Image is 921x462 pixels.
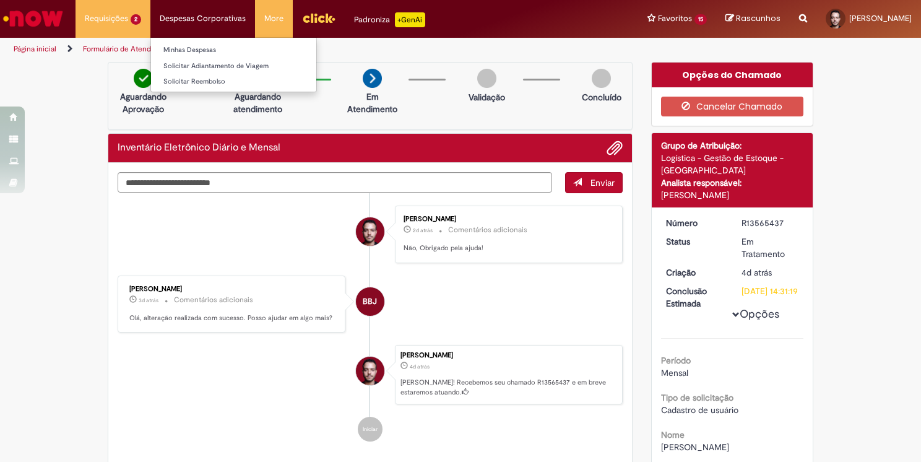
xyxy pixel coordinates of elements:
div: [DATE] 14:31:19 [742,285,799,297]
div: Lucas Oliveira De Freitas [356,357,384,385]
span: Requisições [85,12,128,25]
p: Aguardando atendimento [228,90,288,115]
div: R13565437 [742,217,799,229]
span: Rascunhos [736,12,780,24]
h2: Inventário Eletrônico Diário e Mensal Histórico de tíquete [118,142,280,154]
small: Comentários adicionais [174,295,253,305]
span: 4d atrás [742,267,772,278]
img: img-circle-grey.png [477,69,496,88]
time: 26/09/2025 14:03:46 [139,297,158,304]
div: Em Tratamento [742,235,799,260]
span: 4d atrás [410,363,430,370]
div: 25/09/2025 09:35:01 [742,266,799,279]
small: Comentários adicionais [448,225,527,235]
span: Mensal [661,367,688,378]
ul: Histórico de tíquete [118,193,623,454]
a: Solicitar Reembolso [151,75,316,89]
a: Minhas Despesas [151,43,316,57]
dt: Status [657,235,733,248]
b: Período [661,355,691,366]
p: Aguardando Aprovação [113,90,173,115]
span: 2 [131,14,141,25]
span: More [264,12,283,25]
div: Opções do Chamado [652,63,813,87]
p: Olá, alteração realizada com sucesso. Posso ajudar em algo mais? [129,313,335,323]
p: [PERSON_NAME]! Recebemos seu chamado R13565437 e em breve estaremos atuando. [400,378,616,397]
button: Enviar [565,172,623,193]
img: arrow-next.png [363,69,382,88]
span: 3d atrás [139,297,158,304]
span: Cadastro de usuário [661,404,738,416]
div: [PERSON_NAME] [400,352,616,359]
b: Nome [661,429,685,440]
dt: Número [657,217,733,229]
dt: Conclusão Estimada [657,285,733,310]
time: 25/09/2025 09:35:01 [410,363,430,370]
div: Grupo de Atribuição: [661,139,804,152]
a: Solicitar Adiantamento de Viagem [151,59,316,73]
div: Logística - Gestão de Estoque - [GEOGRAPHIC_DATA] [661,152,804,177]
span: 2d atrás [413,227,433,234]
p: Concluído [582,91,621,103]
textarea: Digite sua mensagem aqui... [118,172,552,193]
ul: Trilhas de página [9,38,605,61]
li: Lucas Oliveira De Freitas [118,345,623,404]
div: Analista responsável: [661,177,804,189]
p: +GenAi [395,12,425,27]
button: Adicionar anexos [607,140,623,156]
ul: Despesas Corporativas [150,37,317,92]
p: Validação [469,91,505,103]
img: click_logo_yellow_360x200.png [302,9,335,27]
div: Padroniza [354,12,425,27]
time: 27/09/2025 12:35:13 [413,227,433,234]
button: Cancelar Chamado [661,97,804,116]
span: [PERSON_NAME] [661,442,729,453]
dt: Criação [657,266,733,279]
div: [PERSON_NAME] [404,216,610,223]
img: ServiceNow [1,6,65,31]
span: [PERSON_NAME] [849,13,912,24]
span: Enviar [590,177,615,188]
div: Lucas Oliveira De Freitas [356,217,384,246]
p: Não, Obrigado pela ajuda! [404,243,610,253]
span: BBJ [363,287,377,316]
span: 15 [694,14,707,25]
b: Tipo de solicitação [661,392,733,403]
a: Página inicial [14,44,56,54]
span: Favoritos [658,12,692,25]
a: Rascunhos [725,13,780,25]
p: Em Atendimento [342,90,402,115]
div: [PERSON_NAME] [129,285,335,293]
img: check-circle-green.png [134,69,153,88]
span: Despesas Corporativas [160,12,246,25]
img: img-circle-grey.png [592,69,611,88]
time: 25/09/2025 09:35:01 [742,267,772,278]
div: Breno Bredariol Jerico [356,287,384,316]
div: [PERSON_NAME] [661,189,804,201]
a: Formulário de Atendimento [83,44,175,54]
